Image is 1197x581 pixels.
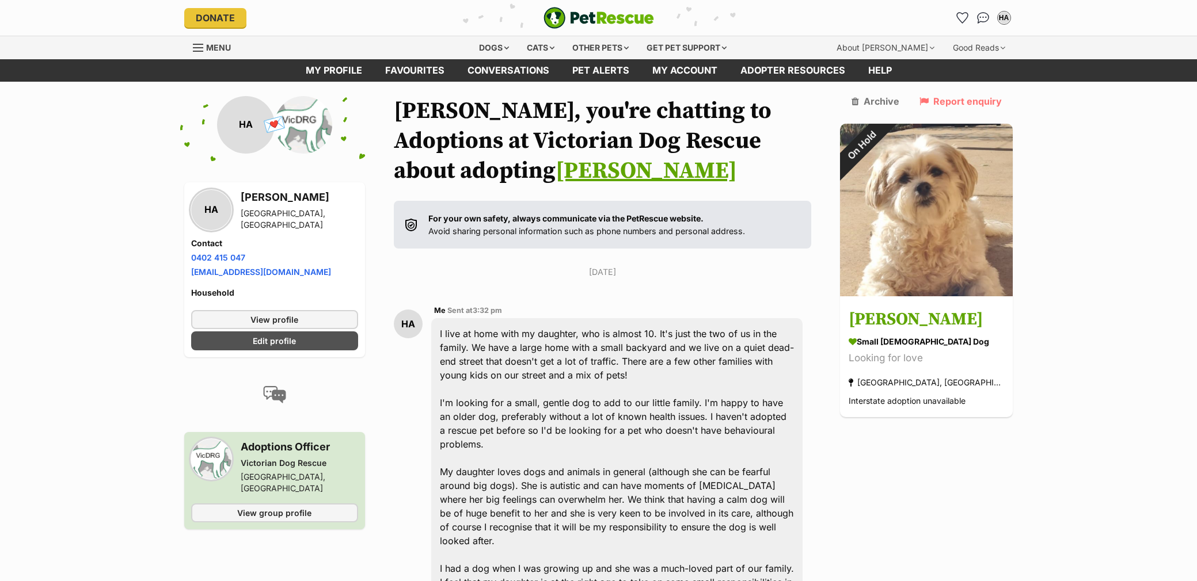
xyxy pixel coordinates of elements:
div: HA [394,309,423,338]
img: chat-41dd97257d64d25036548639549fe6c8038ab92f7586957e7f3b1b290dea8141.svg [977,12,989,24]
h1: [PERSON_NAME], you're chatting to Adoptions at Victorian Dog Rescue about adopting [394,96,812,186]
div: Dogs [471,36,517,59]
a: View group profile [191,503,358,522]
span: Me [434,306,446,315]
div: HA [191,190,231,230]
div: Looking for love [849,350,1004,366]
span: Menu [206,43,231,52]
a: Adopter resources [729,59,857,82]
h4: Contact [191,238,358,249]
a: Menu [193,36,239,57]
a: 0402 415 047 [191,253,245,262]
a: Favourites [374,59,456,82]
a: Pet alerts [561,59,641,82]
div: On Hold [824,108,899,182]
a: Help [857,59,903,82]
a: PetRescue [544,7,654,29]
div: Victorian Dog Rescue [241,457,358,469]
img: Victorian Dog Rescue profile pic [275,96,332,154]
ul: Account quick links [953,9,1013,27]
img: Molly Quinnell [840,124,1013,296]
span: Edit profile [253,335,296,347]
a: View profile [191,310,358,329]
button: My account [995,9,1013,27]
a: Edit profile [191,331,358,350]
a: Report enquiry [919,96,1002,106]
h3: [PERSON_NAME] [241,189,358,205]
p: Avoid sharing personal information such as phone numbers and personal address. [428,212,745,237]
a: My account [641,59,729,82]
div: Cats [519,36,563,59]
a: Favourites [953,9,972,27]
img: Victorian Dog Rescue profile pic [191,439,231,479]
img: logo-e224e6f780fb5917bec1dbf3a21bbac754714ae5b6737aabdf751b685950b380.svg [544,7,654,29]
span: View profile [250,314,298,326]
div: small [DEMOGRAPHIC_DATA] Dog [849,335,1004,347]
a: [EMAIL_ADDRESS][DOMAIN_NAME] [191,267,331,277]
div: [GEOGRAPHIC_DATA], [GEOGRAPHIC_DATA] [849,374,1004,390]
span: View group profile [237,507,311,519]
a: [PERSON_NAME] [556,156,737,185]
div: [GEOGRAPHIC_DATA], [GEOGRAPHIC_DATA] [241,208,358,231]
a: [PERSON_NAME] small [DEMOGRAPHIC_DATA] Dog Looking for love [GEOGRAPHIC_DATA], [GEOGRAPHIC_DATA] ... [840,298,1013,417]
strong: For your own safety, always communicate via the PetRescue website. [428,213,704,223]
div: Other pets [564,36,637,59]
h3: Adoptions Officer [241,439,358,455]
div: HA [217,96,275,154]
span: 3:32 pm [473,306,502,315]
a: Archive [852,96,899,106]
h4: Household [191,287,358,299]
a: Donate [184,8,246,28]
div: Get pet support [639,36,735,59]
div: About [PERSON_NAME] [829,36,943,59]
div: Good Reads [945,36,1013,59]
p: [DATE] [394,266,812,278]
img: conversation-icon-4a6f8262b818ee0b60e3300018af0b2d0b884aa5de6e9bcb8d3d4eeb1a70a7c4.svg [263,386,286,403]
a: conversations [456,59,561,82]
span: Interstate adoption unavailable [849,396,966,406]
div: [GEOGRAPHIC_DATA], [GEOGRAPHIC_DATA] [241,471,358,494]
a: On Hold [840,287,1013,299]
a: My profile [294,59,374,82]
div: HA [998,12,1010,24]
span: 💌 [261,112,287,137]
span: Sent at [447,306,502,315]
h3: [PERSON_NAME] [849,307,1004,332]
a: Conversations [974,9,993,27]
